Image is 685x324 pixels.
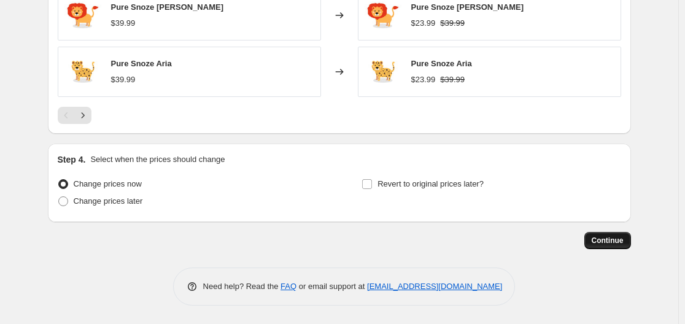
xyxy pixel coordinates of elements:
[111,2,223,12] span: Pure Snoze [PERSON_NAME]
[111,17,136,29] div: $39.99
[440,17,465,29] strike: $39.99
[296,282,367,291] span: or email support at
[111,59,172,68] span: Pure Snoze Aria
[111,74,136,86] div: $39.99
[64,53,101,90] img: Ariacheetah2048x2048_80x.jpg
[281,282,296,291] a: FAQ
[592,236,624,245] span: Continue
[411,59,472,68] span: Pure Snoze Aria
[377,179,484,188] span: Revert to original prices later?
[58,153,86,166] h2: Step 4.
[411,2,524,12] span: Pure Snoze [PERSON_NAME]
[203,282,281,291] span: Need help? Read the
[584,232,631,249] button: Continue
[74,196,143,206] span: Change prices later
[411,74,436,86] div: $23.99
[74,107,91,124] button: Next
[367,282,502,291] a: [EMAIL_ADDRESS][DOMAIN_NAME]
[365,53,401,90] img: Ariacheetah2048x2048_80x.jpg
[58,107,91,124] nav: Pagination
[74,179,142,188] span: Change prices now
[90,153,225,166] p: Select when the prices should change
[411,17,436,29] div: $23.99
[440,74,465,86] strike: $39.99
